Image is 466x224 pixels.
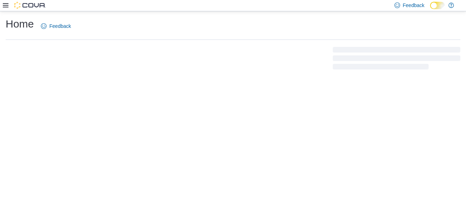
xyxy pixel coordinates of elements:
[14,2,46,9] img: Cova
[430,2,445,9] input: Dark Mode
[333,48,460,71] span: Loading
[49,23,71,30] span: Feedback
[403,2,424,9] span: Feedback
[6,17,34,31] h1: Home
[38,19,74,33] a: Feedback
[430,9,430,10] span: Dark Mode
